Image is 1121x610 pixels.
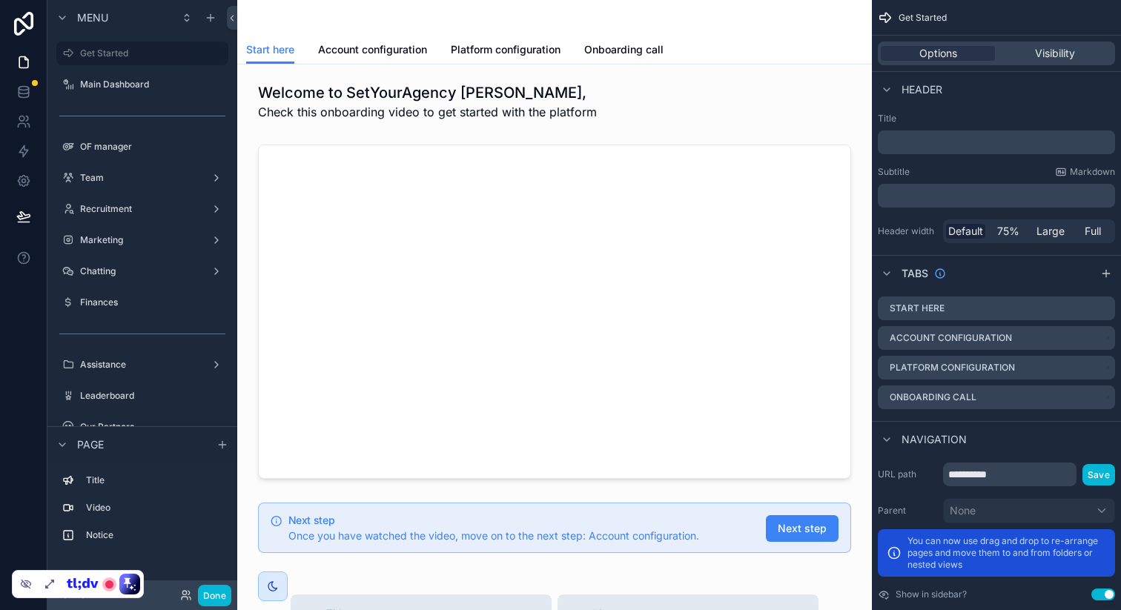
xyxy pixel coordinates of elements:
a: Main Dashboard [56,73,228,96]
a: Account configuration [318,36,427,66]
span: 75% [997,224,1019,239]
label: Title [878,113,1115,125]
label: Notice [86,529,222,541]
a: Onboarding call [584,36,664,66]
a: OF manager [56,135,228,159]
label: Header width [878,225,937,237]
span: Markdown [1070,166,1115,178]
a: Start here [246,36,294,64]
a: Platform configuration [451,36,560,66]
span: Onboarding call [584,42,664,57]
span: Platform configuration [451,42,560,57]
span: Options [919,46,957,61]
label: Platform configuration [890,362,1015,374]
label: Start here [890,302,945,314]
label: Marketing [80,234,205,246]
a: Assistance [56,353,228,377]
div: scrollable content [47,462,237,562]
span: Get Started [899,12,947,24]
div: scrollable content [878,184,1115,208]
label: Subtitle [878,166,910,178]
span: Page [77,437,104,452]
label: Onboarding call [890,391,976,403]
label: Our Partners [80,421,225,433]
a: Recruitment [56,197,228,221]
label: Parent [878,505,937,517]
span: Tabs [902,266,928,281]
span: Navigation [902,432,967,447]
span: Visibility [1035,46,1075,61]
button: Save [1082,464,1115,485]
a: Marketing [56,228,228,252]
a: Finances [56,291,228,314]
button: Done [198,585,231,606]
span: Menu [77,10,108,25]
span: Account configuration [318,42,427,57]
label: Get Started [80,47,219,59]
span: Default [948,224,983,239]
a: Our Partners [56,415,228,439]
a: Leaderboard [56,384,228,408]
span: Full [1085,224,1101,239]
label: Assistance [80,359,205,371]
label: Recruitment [80,203,205,215]
div: scrollable content [878,130,1115,154]
label: Account configuration [890,332,1012,344]
label: Title [86,474,222,486]
label: Finances [80,296,225,308]
p: You can now use drag and drop to re-arrange pages and move them to and from folders or nested views [907,535,1106,571]
a: Markdown [1055,166,1115,178]
label: OF manager [80,141,225,153]
button: None [943,498,1115,523]
span: Large [1036,224,1065,239]
a: Team [56,166,228,190]
span: Header [902,82,942,97]
span: None [950,503,976,518]
label: Leaderboard [80,390,225,402]
label: Chatting [80,265,205,277]
a: Chatting [56,259,228,283]
label: URL path [878,468,937,480]
a: Get Started [56,42,228,65]
label: Team [80,172,205,184]
label: Main Dashboard [80,79,225,90]
label: Video [86,502,222,514]
span: Start here [246,42,294,57]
